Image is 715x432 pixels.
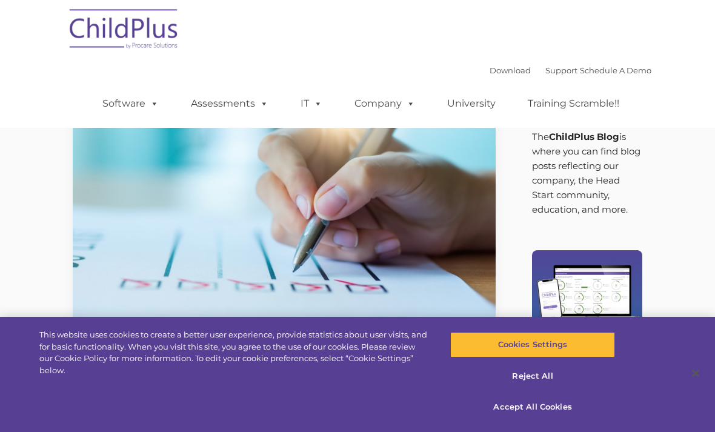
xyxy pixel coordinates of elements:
a: Software [90,91,171,116]
img: Efficiency Boost: ChildPlus Online's Enhanced Family Pre-Application Process - Streamlining Appli... [73,85,496,322]
a: Download [490,65,531,75]
a: Assessments [179,91,281,116]
a: IT [288,91,334,116]
button: Reject All [450,364,614,389]
div: This website uses cookies to create a better user experience, provide statistics about user visit... [39,329,429,376]
a: Training Scramble!! [516,91,631,116]
a: Schedule A Demo [580,65,651,75]
a: Support [545,65,577,75]
strong: ChildPlus Blog [549,131,619,142]
a: University [435,91,508,116]
a: Company [342,91,427,116]
button: Close [682,360,709,387]
button: Cookies Settings [450,332,614,357]
button: Accept All Cookies [450,394,614,420]
p: The is where you can find blog posts reflecting our company, the Head Start community, education,... [532,130,643,217]
font: | [490,65,651,75]
img: ChildPlus by Procare Solutions [64,1,185,61]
